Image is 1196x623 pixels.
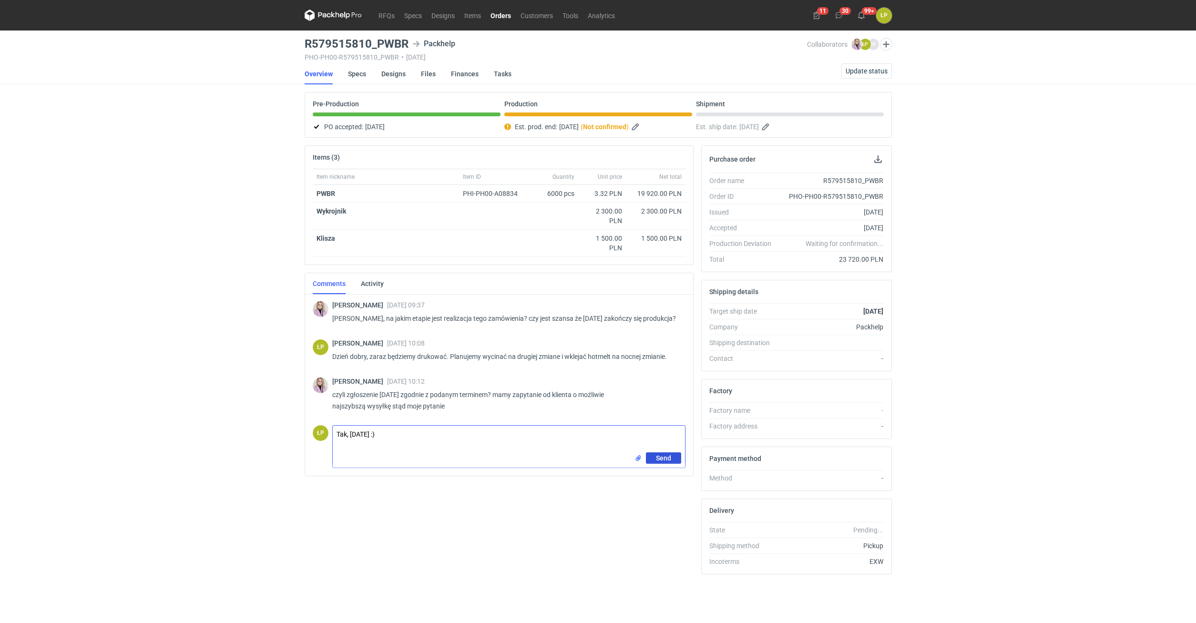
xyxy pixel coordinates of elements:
div: Method [709,473,779,483]
button: Edit estimated shipping date [761,121,772,133]
button: Edit collaborators [879,38,892,51]
strong: Klisza [317,235,335,242]
figcaption: ŁP [313,425,328,441]
div: 23 720.00 PLN [779,255,884,264]
div: Target ship date [709,306,779,316]
strong: [DATE] [863,307,883,315]
div: Łukasz Postawa [876,8,892,23]
span: Net total [659,173,682,181]
h3: R579515810_PWBR [305,38,409,50]
div: 2 300.00 PLN [630,206,682,216]
p: Production [504,100,538,108]
a: Orders [486,10,516,21]
div: - [779,406,884,415]
a: Tasks [494,63,511,84]
div: R579515810_PWBR [779,176,884,185]
figcaption: ŁP [313,339,328,355]
div: Issued [709,207,779,217]
div: 1 500.00 PLN [630,234,682,243]
span: Unit price [598,173,622,181]
span: [DATE] 09:37 [387,301,425,309]
div: - [779,473,884,483]
button: Edit estimated production end date [631,121,642,133]
div: Accepted [709,223,779,233]
span: [DATE] [739,121,759,133]
em: ( [581,123,583,131]
div: 2 300.00 PLN [582,206,622,225]
span: [DATE] [365,121,385,133]
div: PHI-PH00-A08834 [463,189,527,198]
div: Incoterms [709,557,779,566]
div: Company [709,322,779,332]
div: 1 500.00 PLN [582,234,622,253]
span: Quantity [552,173,574,181]
span: Collaborators [807,41,848,48]
div: 6000 pcs [531,185,578,203]
div: Factory address [709,421,779,431]
button: 30 [831,8,847,23]
div: Łukasz Postawa [313,339,328,355]
div: PHO-PH00-R579515810_PWBR [779,192,884,201]
div: Shipping destination [709,338,779,347]
img: Klaudia Wiśniewska [851,39,863,50]
a: Activity [361,273,384,294]
span: [DATE] 10:12 [387,378,425,385]
button: ŁP [876,8,892,23]
a: RFQs [374,10,399,21]
div: Order name [709,176,779,185]
img: Klaudia Wiśniewska [313,301,328,317]
span: [DATE] 10:08 [387,339,425,347]
a: Items [460,10,486,21]
p: Dzień dobry, zaraz będziemy drukować. Planujemy wycinać na drugiej zmiane i wklejać hotmelt na no... [332,351,678,362]
span: [PERSON_NAME] [332,378,387,385]
em: ) [626,123,629,131]
h2: Delivery [709,507,734,514]
div: Est. ship date: [696,121,884,133]
span: Update status [846,68,888,74]
button: Download PO [872,153,884,165]
svg: Packhelp Pro [305,10,362,21]
div: 19 920.00 PLN [630,189,682,198]
h2: Items (3) [313,153,340,161]
h2: Purchase order [709,155,756,163]
a: Designs [381,63,406,84]
a: PWBR [317,190,335,197]
button: Send [646,452,681,464]
div: Factory name [709,406,779,415]
div: Pickup [779,541,884,551]
div: - [779,354,884,363]
a: Comments [313,273,346,294]
img: Klaudia Wiśniewska [313,378,328,393]
span: Item nickname [317,173,355,181]
strong: Wykrojnik [317,207,346,215]
span: Send [656,455,671,461]
div: Packhelp [779,322,884,332]
div: State [709,525,779,535]
div: PO accepted: [313,121,501,133]
span: [PERSON_NAME] [332,301,387,309]
span: Item ID [463,173,481,181]
button: 99+ [854,8,869,23]
div: 3.32 PLN [582,189,622,198]
em: Waiting for confirmation... [806,239,883,248]
div: Shipping method [709,541,779,551]
a: Tools [558,10,583,21]
figcaption: ŁP [859,39,871,50]
a: Overview [305,63,333,84]
a: Analytics [583,10,620,21]
a: Finances [451,63,479,84]
span: • [401,53,404,61]
div: Est. prod. end: [504,121,692,133]
div: [DATE] [779,207,884,217]
div: [DATE] [779,223,884,233]
div: Packhelp [412,38,455,50]
div: Łukasz Postawa [313,425,328,441]
div: PHO-PH00-R579515810_PWBR [DATE] [305,53,808,61]
p: czyli zgłoszenie [DATE] zgodnie z podanym terminem? mamy zapytanie od klienta o możliwie najszybs... [332,389,678,412]
button: Update status [841,63,892,79]
a: Customers [516,10,558,21]
p: Shipment [696,100,725,108]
